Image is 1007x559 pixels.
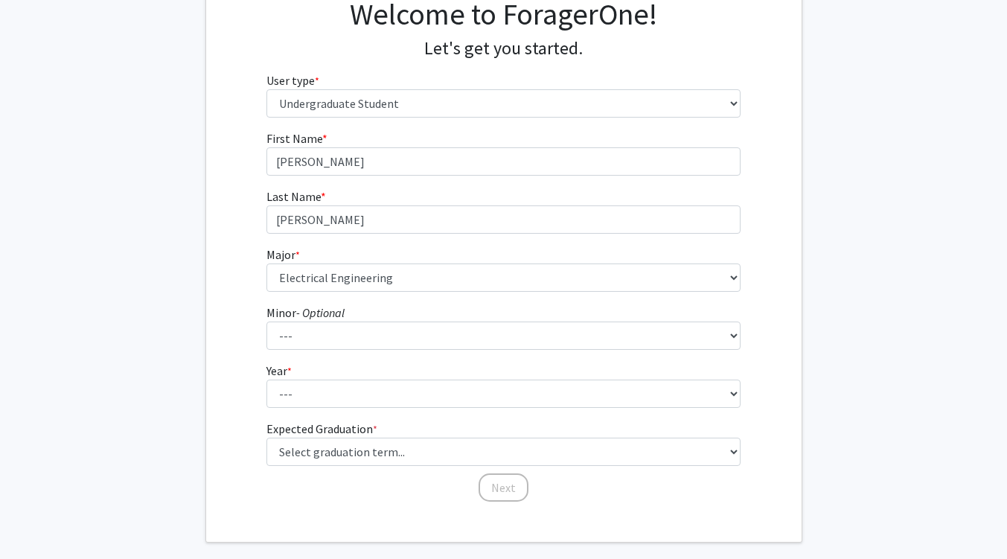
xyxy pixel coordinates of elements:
span: Last Name [266,189,321,204]
span: First Name [266,131,322,146]
label: Minor [266,304,345,322]
iframe: Chat [11,492,63,548]
label: Year [266,362,292,380]
label: Expected Graduation [266,420,377,438]
label: Major [266,246,300,263]
button: Next [479,473,528,502]
label: User type [266,71,319,89]
h4: Let's get you started. [266,38,741,60]
i: - Optional [296,305,345,320]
